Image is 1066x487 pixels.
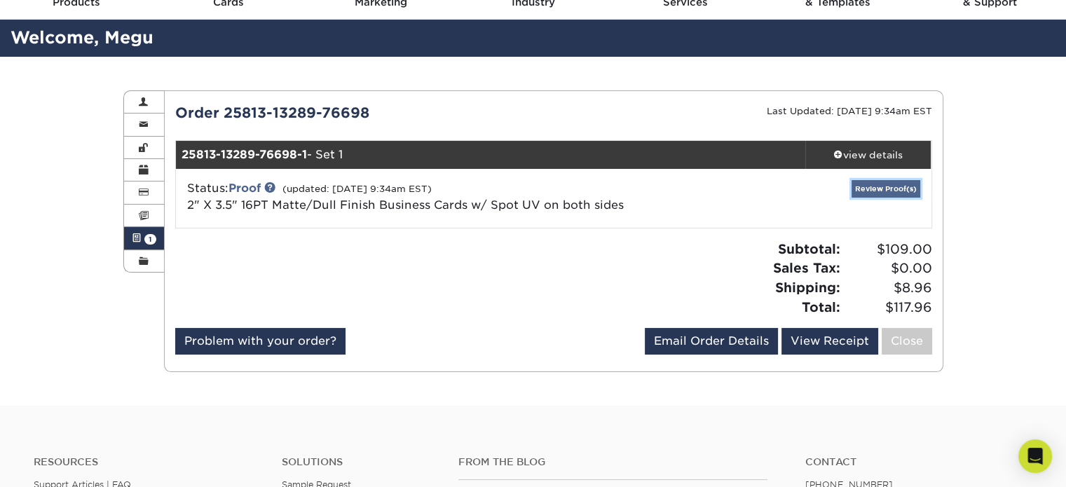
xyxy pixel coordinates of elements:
[645,328,778,355] a: Email Order Details
[802,299,840,315] strong: Total:
[805,141,931,169] a: view details
[882,328,932,355] a: Close
[34,456,261,468] h4: Resources
[845,298,932,317] span: $117.96
[781,328,878,355] a: View Receipt
[778,241,840,256] strong: Subtotal:
[282,456,438,468] h4: Solutions
[845,240,932,259] span: $109.00
[124,227,165,249] a: 1
[458,456,767,468] h4: From the Blog
[1018,439,1052,473] div: Open Intercom Messenger
[845,278,932,298] span: $8.96
[4,444,119,482] iframe: Google Customer Reviews
[767,106,932,116] small: Last Updated: [DATE] 9:34am EST
[165,102,554,123] div: Order 25813-13289-76698
[805,148,931,162] div: view details
[175,328,346,355] a: Problem with your order?
[773,260,840,275] strong: Sales Tax:
[144,234,156,245] span: 1
[845,259,932,278] span: $0.00
[176,141,805,169] div: - Set 1
[282,184,432,194] small: (updated: [DATE] 9:34am EST)
[177,180,679,214] div: Status:
[182,148,307,161] strong: 25813-13289-76698-1
[228,181,261,195] a: Proof
[805,456,1032,468] a: Contact
[852,180,920,198] a: Review Proof(s)
[775,280,840,295] strong: Shipping:
[187,198,624,212] a: 2" X 3.5" 16PT Matte/Dull Finish Business Cards w/ Spot UV on both sides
